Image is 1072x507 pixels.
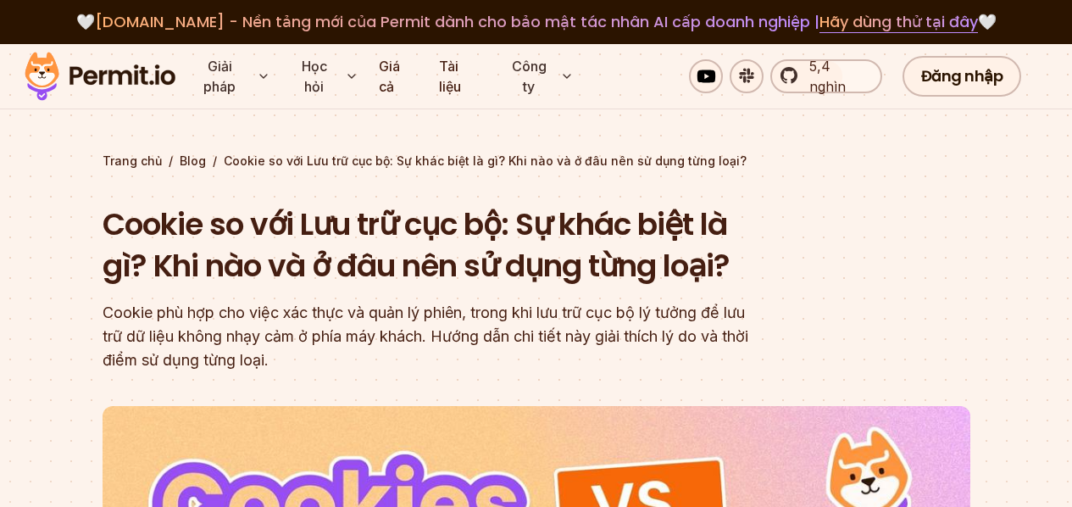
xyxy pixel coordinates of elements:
font: Học hỏi [302,58,327,95]
font: 5,4 nghìn [809,58,846,95]
font: 🤍 [978,11,997,32]
a: Trang chủ [103,153,162,170]
button: Học hỏi [284,49,366,103]
a: Giá cả [372,49,425,103]
font: [DOMAIN_NAME] - Nền tảng mới của Permit dành cho bảo mật tác nhân AI cấp doanh nghiệp | [95,11,819,32]
img: Logo giấy phép [17,47,183,105]
a: Đăng nhập [903,56,1022,97]
font: Đăng nhập [921,65,1003,86]
font: Cookie phù hợp cho việc xác thực và quản lý phiên, trong khi lưu trữ cục bộ lý tưởng để lưu trữ d... [103,304,748,369]
font: / [169,153,173,168]
a: Blog [180,153,206,170]
font: Công ty [512,58,547,95]
font: Tài liệu [439,58,461,95]
font: Giải pháp [203,58,236,95]
font: / [213,153,217,168]
button: Công ty [497,49,581,103]
font: Cookie so với Lưu trữ cục bộ: Sự khác biệt là gì? Khi nào và ở đâu nên sử dụng từng loại? [103,203,730,288]
a: Hãy dùng thử tại đây [819,11,978,33]
a: 5,4 nghìn [770,59,882,93]
button: Giải pháp [183,49,277,103]
a: Tài liệu [432,49,491,103]
font: Blog [180,153,206,168]
font: Hãy dùng thử tại đây [819,11,978,32]
font: Trang chủ [103,153,162,168]
font: 🤍 [76,11,95,32]
font: Giá cả [379,58,400,95]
